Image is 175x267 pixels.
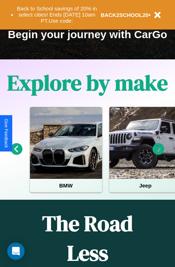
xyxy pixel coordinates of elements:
div: Open Intercom Messenger [7,243,25,260]
h1: Explore by make [7,68,168,98]
b: BACK2SCHOOL20 [101,12,149,18]
div: Give Feedback [4,119,9,148]
button: Back to School savings of 20% in select cities! Ends [DATE] 10am PT.Use code: [13,4,101,26]
h4: BMW [30,179,102,192]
